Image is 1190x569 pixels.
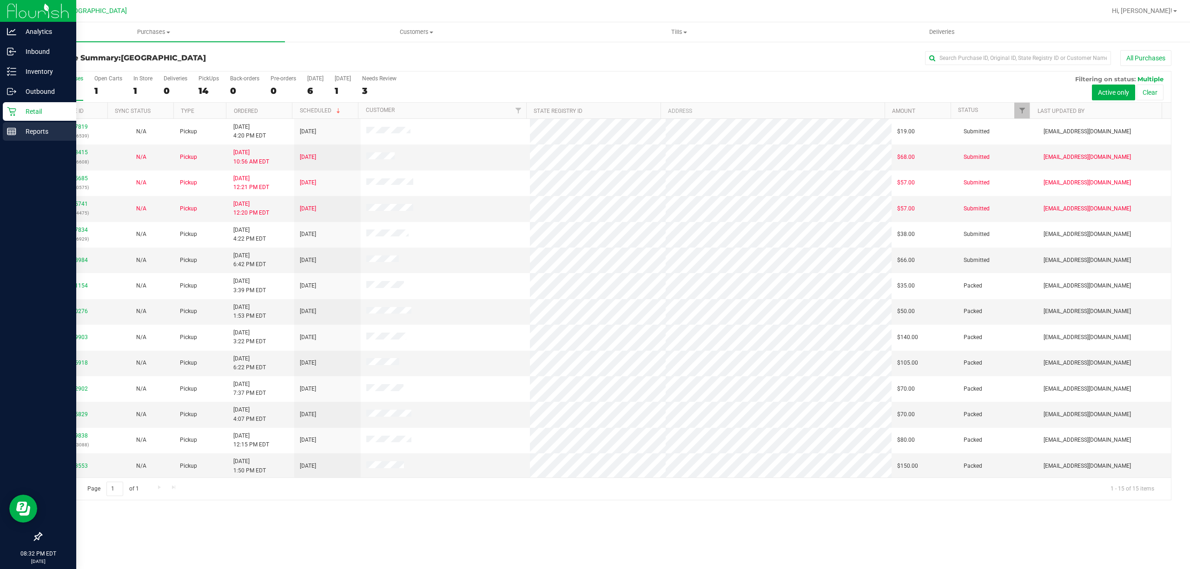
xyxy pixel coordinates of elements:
span: [DATE] 1:53 PM EDT [233,303,266,320]
span: Packed [964,333,982,342]
inline-svg: Analytics [7,27,16,36]
span: $70.00 [897,410,915,419]
button: N/A [136,436,146,445]
span: Pickup [180,178,197,187]
span: [DATE] 12:15 PM EDT [233,432,269,449]
span: Not Applicable [136,386,146,392]
span: Packed [964,281,982,290]
button: N/A [136,410,146,419]
span: Pickup [180,359,197,367]
a: Type [181,108,194,114]
span: Pickup [180,307,197,316]
p: Inbound [16,46,72,57]
span: $35.00 [897,281,915,290]
span: Pickup [180,153,197,162]
span: Hi, [PERSON_NAME]! [1112,7,1172,14]
span: Tills [548,28,810,36]
inline-svg: Retail [7,107,16,116]
div: In Store [133,75,152,82]
a: Last Updated By [1038,108,1084,114]
inline-svg: Inventory [7,67,16,76]
span: [DATE] [300,385,316,393]
span: [EMAIL_ADDRESS][DOMAIN_NAME] [1044,359,1131,367]
iframe: Resource center [9,495,37,523]
a: 11829903 [62,334,88,340]
a: 11857819 [62,124,88,130]
span: Pickup [180,462,197,471]
span: [DATE] [300,462,316,471]
span: Not Applicable [136,179,146,186]
button: N/A [136,256,146,265]
th: Address [661,103,885,119]
span: Packed [964,307,982,316]
div: Open Carts [94,75,122,82]
button: N/A [136,153,146,162]
span: [DATE] 10:56 AM EDT [233,148,269,166]
span: [DATE] [300,307,316,316]
div: 14 [198,85,219,96]
span: [EMAIL_ADDRESS][DOMAIN_NAME] [1044,127,1131,136]
span: [DATE] 4:22 PM EDT [233,226,266,243]
span: [DATE] [300,436,316,445]
input: Search Purchase ID, Original ID, State Registry ID or Customer Name... [925,51,1111,65]
span: [DATE] [300,127,316,136]
p: Outbound [16,86,72,97]
button: N/A [136,359,146,367]
span: $50.00 [897,307,915,316]
span: [DATE] [300,178,316,187]
span: [DATE] [300,256,316,265]
span: [EMAIL_ADDRESS][DOMAIN_NAME] [1044,178,1131,187]
p: Inventory [16,66,72,77]
span: Not Applicable [136,360,146,366]
span: [DATE] 4:20 PM EDT [233,123,266,140]
a: 11802902 [62,386,88,392]
button: N/A [136,230,146,239]
span: Not Applicable [136,257,146,263]
span: Not Applicable [136,334,146,340]
div: Needs Review [362,75,397,82]
span: Customers [285,28,547,36]
span: [DATE] [300,410,316,419]
button: Active only [1092,85,1135,100]
span: Pickup [180,127,197,136]
span: [GEOGRAPHIC_DATA] [121,53,206,62]
span: Packed [964,410,982,419]
a: 11853415 [62,149,88,156]
span: $70.00 [897,385,915,393]
span: Not Applicable [136,205,146,212]
button: N/A [136,385,146,393]
span: Submitted [964,127,990,136]
a: 11850276 [62,308,88,314]
div: 0 [230,85,259,96]
p: 08:32 PM EDT [4,549,72,558]
span: Pickup [180,385,197,393]
span: Not Applicable [136,437,146,443]
span: $68.00 [897,153,915,162]
span: [DATE] 6:42 PM EDT [233,251,266,269]
span: [DATE] [300,281,316,290]
span: [DATE] 3:22 PM EDT [233,328,266,346]
a: 11383553 [62,463,88,469]
p: Retail [16,106,72,117]
span: [EMAIL_ADDRESS][DOMAIN_NAME] [1044,256,1131,265]
span: $80.00 [897,436,915,445]
button: Clear [1137,85,1164,100]
span: 1 - 15 of 15 items [1103,482,1162,496]
a: 11795829 [62,411,88,418]
span: Packed [964,436,982,445]
span: Pickup [180,333,197,342]
div: Deliveries [164,75,187,82]
button: N/A [136,178,146,187]
span: $19.00 [897,127,915,136]
span: [DATE] [300,153,316,162]
div: 0 [271,85,296,96]
a: 11857834 [62,227,88,233]
span: $38.00 [897,230,915,239]
span: Filtering on status: [1075,75,1136,83]
button: N/A [136,281,146,290]
div: [DATE] [307,75,324,82]
span: [DATE] [300,333,316,342]
a: Filter [511,103,526,118]
span: [DATE] 6:22 PM EDT [233,354,266,372]
span: [DATE] 7:37 PM EDT [233,380,266,398]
